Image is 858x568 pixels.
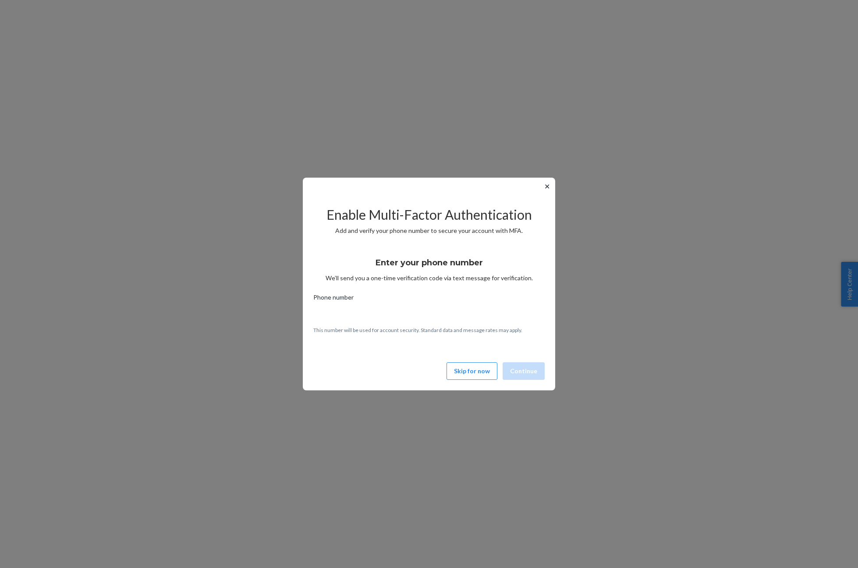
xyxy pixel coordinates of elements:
[503,362,545,380] button: Continue
[447,362,497,380] button: Skip for now
[542,181,552,192] button: ✕
[313,207,545,222] h2: Enable Multi-Factor Authentication
[313,293,354,305] span: Phone number
[313,326,545,334] p: This number will be used for account security. Standard data and message rates may apply.
[376,257,483,268] h3: Enter your phone number
[313,226,545,235] p: Add and verify your phone number to secure your account with MFA.
[313,250,545,282] div: We’ll send you a one-time verification code via text message for verification.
